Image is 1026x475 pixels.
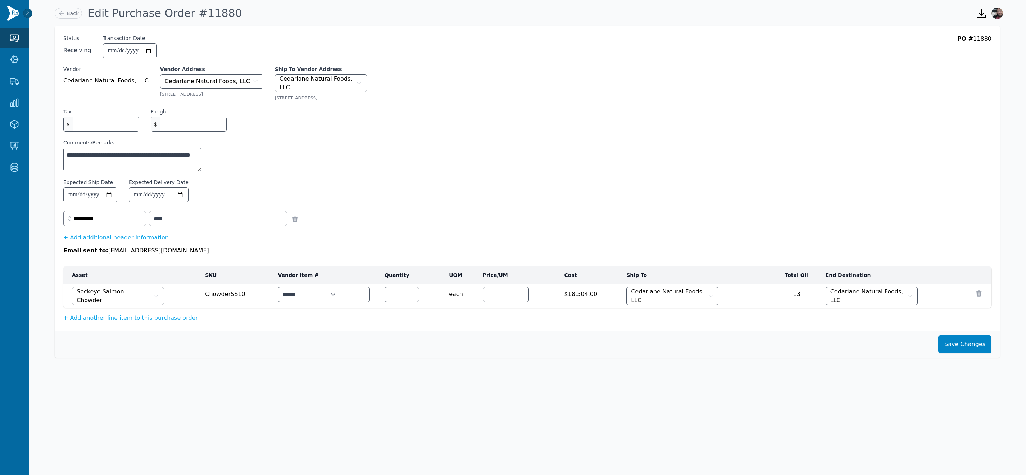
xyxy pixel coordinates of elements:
td: 13 [772,284,821,308]
button: + Add additional header information [63,233,169,242]
button: Remove [975,290,982,297]
div: [STREET_ADDRESS] [275,95,367,101]
th: Quantity [380,266,445,284]
span: Cedarlane Natural Foods, LLC [830,287,905,305]
th: Ship To [622,266,772,284]
label: Ship To Vendor Address [275,66,367,73]
span: Cedarlane Natural Foods, LLC [165,77,250,86]
th: Cost [560,266,622,284]
button: Sockeye Salmon Chowder [72,287,164,305]
label: Transaction Date [103,35,145,42]
span: $ [64,117,73,131]
button: Cedarlane Natural Foods, LLC [160,74,263,89]
td: ChowderSS10 [201,284,273,308]
th: SKU [201,266,273,284]
button: + Add another line item to this purchase order [63,314,198,322]
th: UOM [445,266,478,284]
span: each [449,287,474,299]
img: Gareth Morales [991,8,1003,19]
button: Cedarlane Natural Foods, LLC [826,287,918,305]
span: $18,504.00 [564,287,618,299]
th: Asset [63,266,201,284]
th: Vendor Item # [273,266,380,284]
h1: Edit Purchase Order #11880 [88,7,242,20]
span: $ [151,117,160,131]
label: Expected Ship Date [63,179,113,186]
button: Cedarlane Natural Foods, LLC [626,287,718,305]
label: Vendor [63,66,149,73]
label: Expected Delivery Date [129,179,189,186]
div: [STREET_ADDRESS] [160,91,263,97]
span: Status [63,35,91,42]
span: Receiving [63,46,91,55]
span: PO # [957,35,973,42]
button: Cedarlane Natural Foods, LLC [275,74,367,92]
label: Vendor Address [160,66,263,73]
th: Total OH [772,266,821,284]
span: Cedarlane Natural Foods, LLC [631,287,706,305]
label: Comments/Remarks [63,139,201,146]
th: Price/UM [478,266,560,284]
span: [EMAIL_ADDRESS][DOMAIN_NAME] [108,247,209,254]
th: End Destination [821,266,972,284]
button: Save Changes [938,335,991,353]
label: Tax [63,108,72,115]
div: 11880 [957,35,991,66]
label: Freight [151,108,168,115]
span: Email sent to: [63,247,108,254]
img: Finventory [7,6,19,21]
span: Cedarlane Natural Foods, LLC [63,76,149,85]
span: Cedarlane Natural Foods, LLC [280,75,354,92]
a: Back [55,8,82,19]
span: Sockeye Salmon Chowder [77,287,151,305]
